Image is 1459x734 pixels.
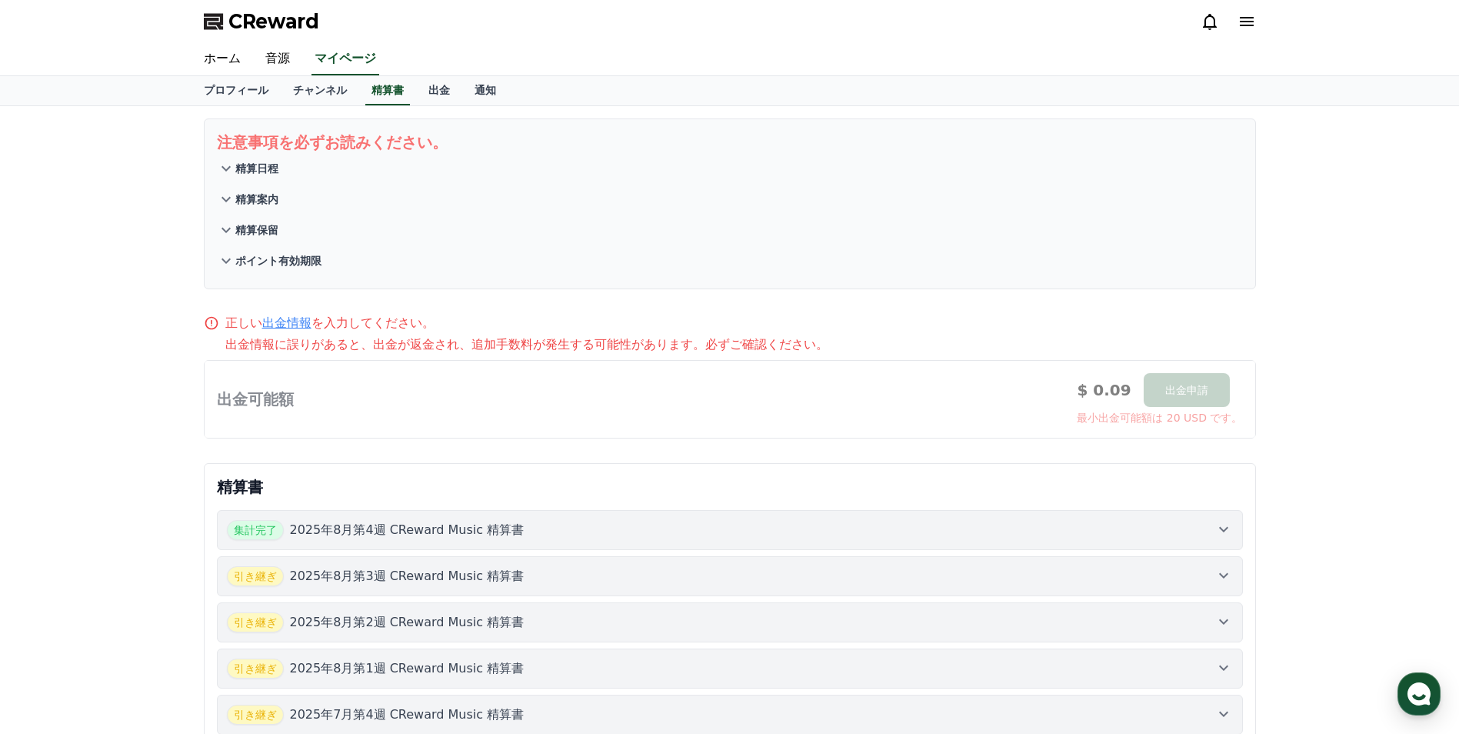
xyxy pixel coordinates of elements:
[311,43,379,75] a: マイページ
[290,567,525,586] p: 2025年8月第3週 CReward Music 精算書
[102,488,198,526] a: Messages
[217,510,1243,550] button: 集計完了 2025年8月第4週 CReward Music 精算書
[192,43,253,75] a: ホーム
[228,511,265,523] span: Settings
[416,76,462,105] a: 出金
[290,706,525,724] p: 2025年7月第4週 CReward Music 精算書
[227,520,284,540] span: 集計完了
[290,659,525,678] p: 2025年8月第1週 CReward Music 精算書
[290,521,525,539] p: 2025年8月第4週 CReward Music 精算書
[225,314,435,332] p: 正しい を入力してください。
[235,192,278,207] p: 精算案内
[217,649,1243,689] button: 引き継ぎ 2025年8月第1週 CReward Music 精算書
[217,184,1243,215] button: 精算案内
[39,511,66,523] span: Home
[217,556,1243,596] button: 引き継ぎ 2025年8月第3週 CReward Music 精算書
[198,488,295,526] a: Settings
[217,132,1243,153] p: 注意事項を必ずお読みください。
[253,43,302,75] a: 音源
[227,705,284,725] span: 引き継ぎ
[217,602,1243,642] button: 引き継ぎ 2025年8月第2週 CReward Music 精算書
[128,512,173,524] span: Messages
[204,9,319,34] a: CReward
[192,76,281,105] a: プロフィール
[235,161,278,176] p: 精算日程
[225,335,1256,354] p: 出金情報に誤りがあると、出金が返金され、追加手数料が発生する可能性があります。必ずご確認ください。
[365,76,410,105] a: 精算書
[281,76,359,105] a: チャンネル
[5,488,102,526] a: Home
[235,253,321,269] p: ポイント有効期限
[227,659,284,679] span: 引き継ぎ
[217,153,1243,184] button: 精算日程
[227,566,284,586] span: 引き継ぎ
[235,222,278,238] p: 精算保留
[290,613,525,632] p: 2025年8月第2週 CReward Music 精算書
[217,245,1243,276] button: ポイント有効期限
[262,315,311,330] a: 出金情報
[462,76,508,105] a: 通知
[217,476,1243,498] p: 精算書
[228,9,319,34] span: CReward
[227,612,284,632] span: 引き継ぎ
[217,215,1243,245] button: 精算保留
